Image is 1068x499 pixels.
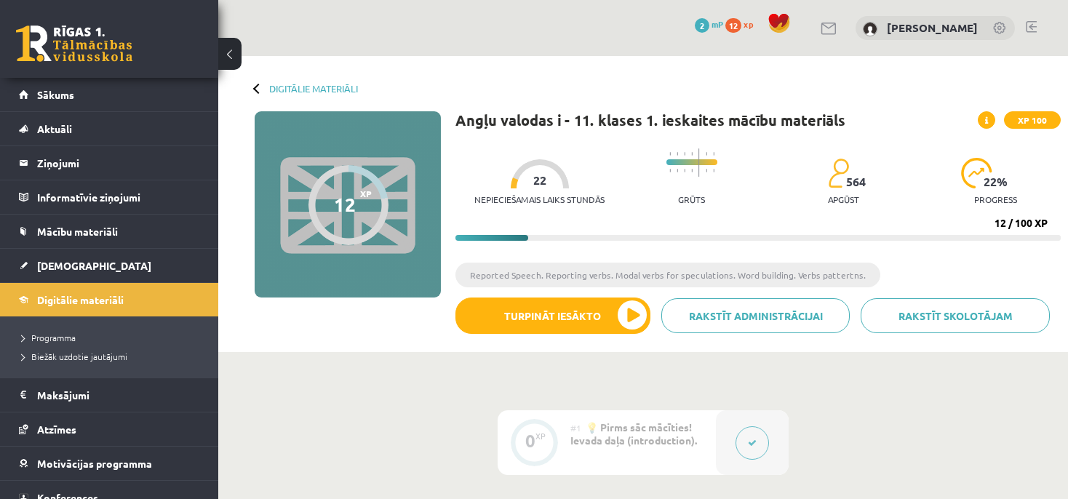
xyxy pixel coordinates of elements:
[684,169,685,172] img: icon-short-line-57e1e144782c952c97e751825c79c345078a6d821885a25fce030b3d8c18986b.svg
[725,18,760,30] a: 12 xp
[669,152,671,156] img: icon-short-line-57e1e144782c952c97e751825c79c345078a6d821885a25fce030b3d8c18986b.svg
[863,22,877,36] img: Fjodors Andrejevs
[846,175,866,188] span: 564
[455,263,880,287] li: Reported Speech. Reporting verbs. Modal verbs for speculations. Word building. Verbs pattertns.
[678,194,705,204] p: Grūts
[16,25,132,62] a: Rīgas 1. Tālmācības vidusskola
[37,146,200,180] legend: Ziņojumi
[887,20,978,35] a: [PERSON_NAME]
[334,193,356,215] div: 12
[37,457,152,470] span: Motivācijas programma
[677,152,678,156] img: icon-short-line-57e1e144782c952c97e751825c79c345078a6d821885a25fce030b3d8c18986b.svg
[474,194,605,204] p: Nepieciešamais laiks stundās
[19,180,200,214] a: Informatīvie ziņojumi
[19,283,200,316] a: Digitālie materiāli
[455,111,845,129] h1: Angļu valodas i - 11. klases 1. ieskaites mācību materiāls
[695,18,723,30] a: 2 mP
[525,434,535,447] div: 0
[713,152,714,156] img: icon-short-line-57e1e144782c952c97e751825c79c345078a6d821885a25fce030b3d8c18986b.svg
[19,215,200,248] a: Mācību materiāli
[22,350,204,363] a: Biežāk uzdotie jautājumi
[725,18,741,33] span: 12
[713,169,714,172] img: icon-short-line-57e1e144782c952c97e751825c79c345078a6d821885a25fce030b3d8c18986b.svg
[695,18,709,33] span: 2
[706,169,707,172] img: icon-short-line-57e1e144782c952c97e751825c79c345078a6d821885a25fce030b3d8c18986b.svg
[360,188,372,199] span: XP
[828,158,849,188] img: students-c634bb4e5e11cddfef0936a35e636f08e4e9abd3cc4e673bd6f9a4125e45ecb1.svg
[661,298,850,333] a: Rakstīt administrācijai
[677,169,678,172] img: icon-short-line-57e1e144782c952c97e751825c79c345078a6d821885a25fce030b3d8c18986b.svg
[570,420,697,447] span: 💡 Pirms sāc mācīties! Ievada daļa (introduction).
[19,447,200,480] a: Motivācijas programma
[570,422,581,434] span: #1
[19,146,200,180] a: Ziņojumi
[455,298,650,334] button: Turpināt iesākto
[974,194,1017,204] p: progress
[22,331,204,344] a: Programma
[744,18,753,30] span: xp
[828,194,859,204] p: apgūst
[961,158,992,188] img: icon-progress-161ccf0a02000e728c5f80fcf4c31c7af3da0e1684b2b1d7c360e028c24a22f1.svg
[19,412,200,446] a: Atzīmes
[19,249,200,282] a: [DEMOGRAPHIC_DATA]
[691,169,693,172] img: icon-short-line-57e1e144782c952c97e751825c79c345078a6d821885a25fce030b3d8c18986b.svg
[37,293,124,306] span: Digitālie materiāli
[37,225,118,238] span: Mācību materiāli
[37,180,200,214] legend: Informatīvie ziņojumi
[19,378,200,412] a: Maksājumi
[1004,111,1061,129] span: XP 100
[37,88,74,101] span: Sākums
[22,351,127,362] span: Biežāk uzdotie jautājumi
[684,152,685,156] img: icon-short-line-57e1e144782c952c97e751825c79c345078a6d821885a25fce030b3d8c18986b.svg
[37,259,151,272] span: [DEMOGRAPHIC_DATA]
[698,148,700,177] img: icon-long-line-d9ea69661e0d244f92f715978eff75569469978d946b2353a9bb055b3ed8787d.svg
[37,378,200,412] legend: Maksājumi
[861,298,1050,333] a: Rakstīt skolotājam
[712,18,723,30] span: mP
[691,152,693,156] img: icon-short-line-57e1e144782c952c97e751825c79c345078a6d821885a25fce030b3d8c18986b.svg
[19,78,200,111] a: Sākums
[706,152,707,156] img: icon-short-line-57e1e144782c952c97e751825c79c345078a6d821885a25fce030b3d8c18986b.svg
[269,83,358,94] a: Digitālie materiāli
[535,432,546,440] div: XP
[22,332,76,343] span: Programma
[669,169,671,172] img: icon-short-line-57e1e144782c952c97e751825c79c345078a6d821885a25fce030b3d8c18986b.svg
[984,175,1008,188] span: 22 %
[37,122,72,135] span: Aktuāli
[37,423,76,436] span: Atzīmes
[533,174,546,187] span: 22
[19,112,200,145] a: Aktuāli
